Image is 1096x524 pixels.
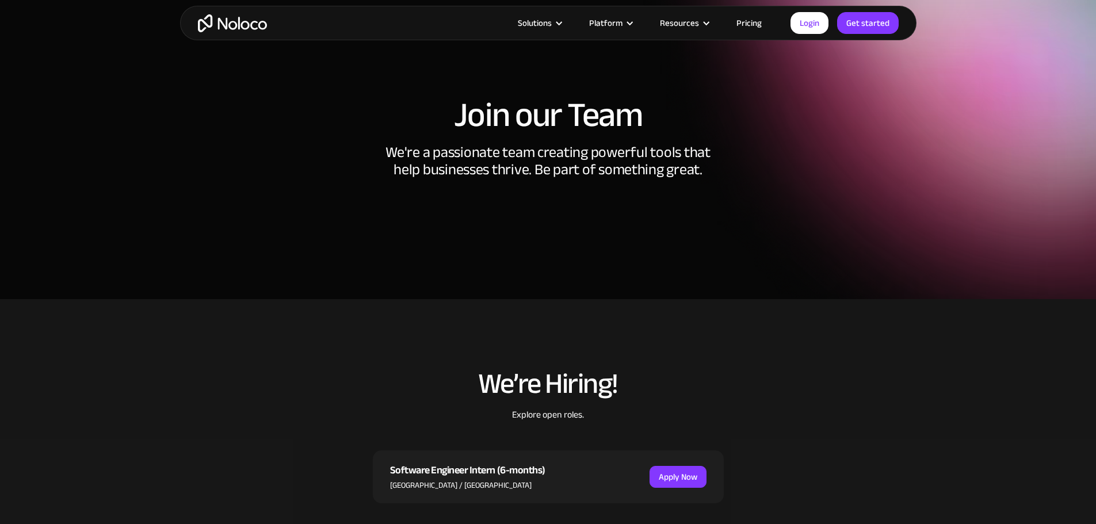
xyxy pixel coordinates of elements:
[373,368,724,399] h2: We’re Hiring!
[837,12,899,34] a: Get started
[373,408,724,450] div: Explore open roles.
[722,16,776,30] a: Pricing
[390,479,545,492] div: [GEOGRAPHIC_DATA] / [GEOGRAPHIC_DATA]
[575,16,646,30] div: Platform
[589,16,623,30] div: Platform
[646,16,722,30] div: Resources
[390,462,545,479] div: Software Engineer Intern (6-months)
[198,14,267,32] a: home
[518,16,552,30] div: Solutions
[791,12,828,34] a: Login
[192,98,905,132] h1: Join our Team
[503,16,575,30] div: Solutions
[660,16,699,30] div: Resources
[650,466,707,488] a: Apply Now
[376,144,721,207] div: We're a passionate team creating powerful tools that help businesses thrive. Be part of something...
